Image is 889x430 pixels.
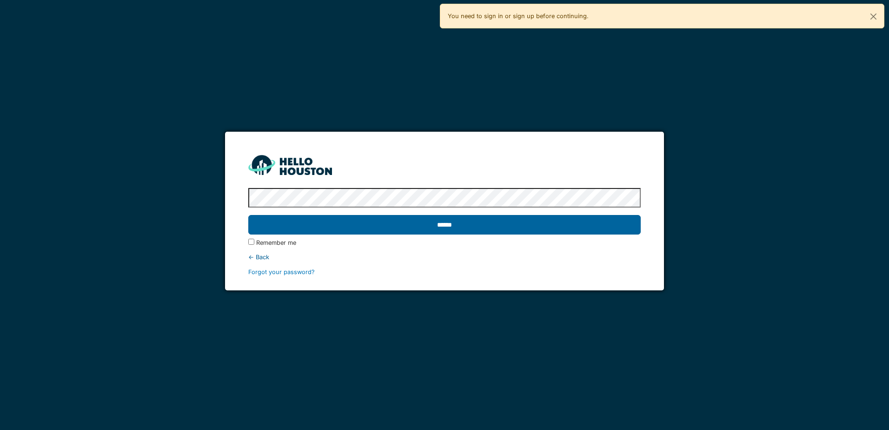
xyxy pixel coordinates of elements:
a: Forgot your password? [248,269,315,275]
div: You need to sign in or sign up before continuing. [440,4,884,28]
div: ← Back [248,253,640,262]
button: Close [863,4,884,29]
label: Remember me [256,238,296,247]
img: HH_line-BYnF2_Hg.png [248,155,332,175]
